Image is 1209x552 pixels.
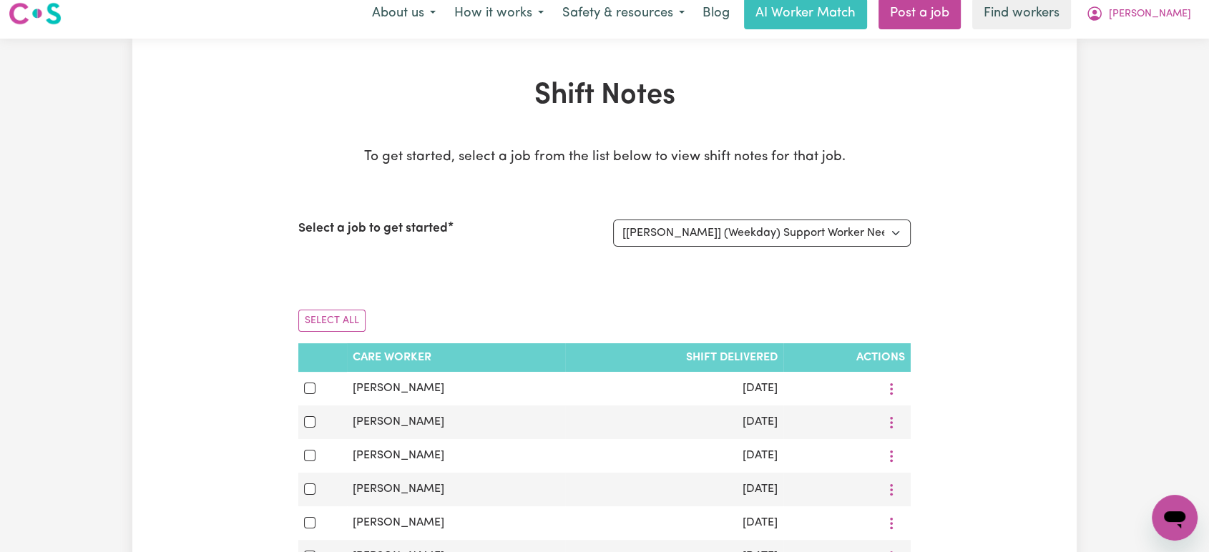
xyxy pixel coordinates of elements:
[353,383,444,394] span: [PERSON_NAME]
[298,147,911,168] p: To get started, select a job from the list below to view shift notes for that job.
[565,343,783,372] th: Shift delivered
[878,478,905,501] button: More options
[298,310,366,332] button: Select All
[353,416,444,428] span: [PERSON_NAME]
[1109,6,1191,22] span: [PERSON_NAME]
[353,450,444,461] span: [PERSON_NAME]
[878,411,905,433] button: More options
[565,473,783,506] td: [DATE]
[353,517,444,528] span: [PERSON_NAME]
[298,220,448,238] label: Select a job to get started
[878,378,905,400] button: More options
[9,1,62,26] img: Careseekers logo
[353,352,431,363] span: Care Worker
[878,512,905,534] button: More options
[353,483,444,495] span: [PERSON_NAME]
[298,79,911,113] h1: Shift Notes
[1152,495,1198,541] iframe: Button to launch messaging window
[565,405,783,439] td: [DATE]
[565,439,783,473] td: [DATE]
[565,506,783,540] td: [DATE]
[878,445,905,467] button: More options
[783,343,911,372] th: Actions
[565,372,783,405] td: [DATE]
